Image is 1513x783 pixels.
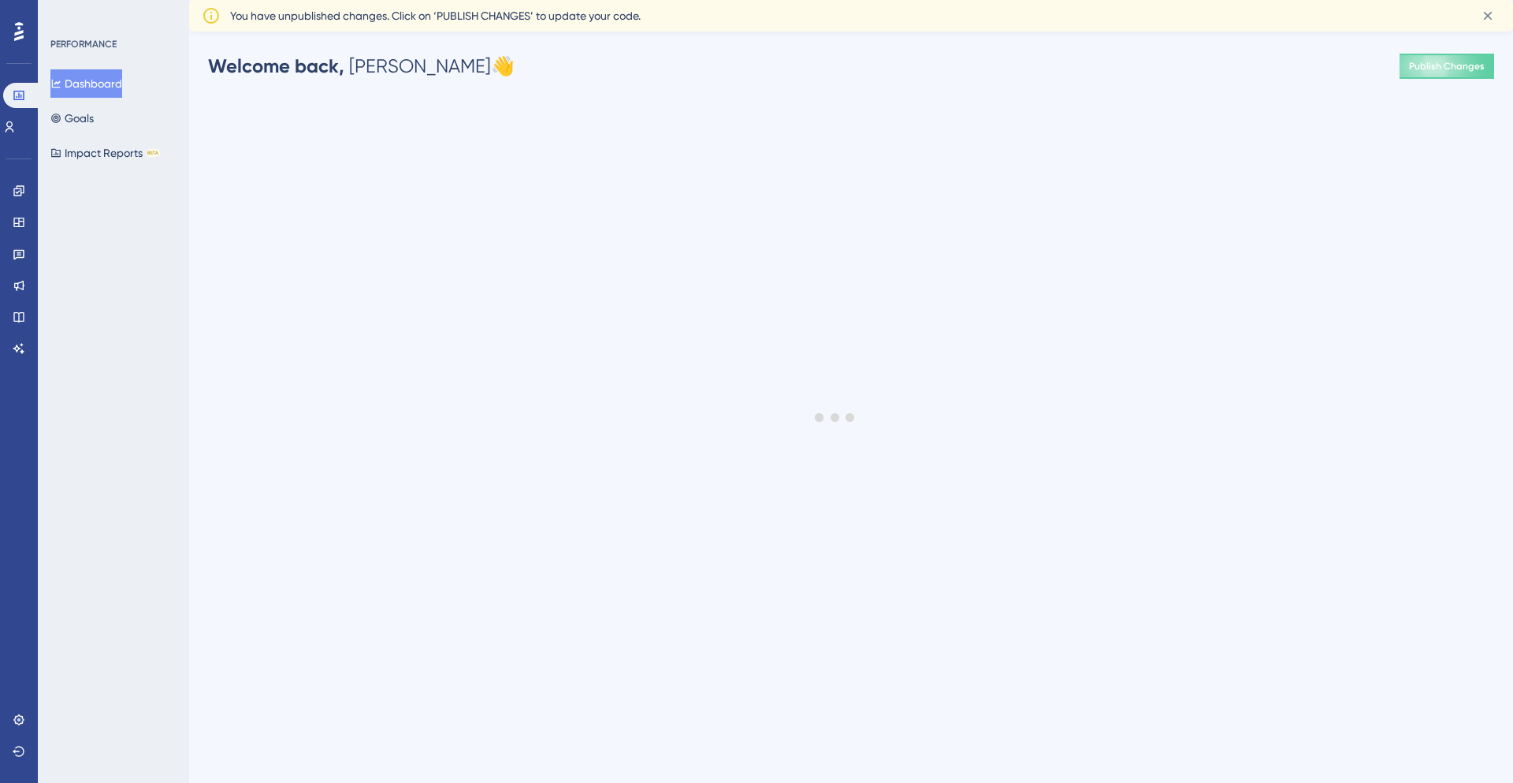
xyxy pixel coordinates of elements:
div: PERFORMANCE [50,38,117,50]
div: BETA [146,149,160,157]
span: Welcome back, [208,54,344,77]
button: Impact ReportsBETA [50,139,160,167]
button: Goals [50,104,94,132]
span: You have unpublished changes. Click on ‘PUBLISH CHANGES’ to update your code. [230,6,641,25]
span: Publish Changes [1409,60,1485,73]
button: Dashboard [50,69,122,98]
div: [PERSON_NAME] 👋 [208,54,515,79]
button: Publish Changes [1400,54,1494,79]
